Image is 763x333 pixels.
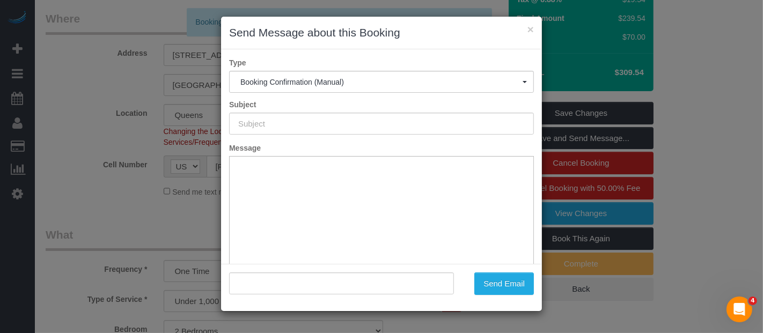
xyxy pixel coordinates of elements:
span: 4 [749,297,757,305]
label: Subject [221,99,542,110]
input: Subject [229,113,534,135]
label: Type [221,57,542,68]
h3: Send Message about this Booking [229,25,534,41]
iframe: Rich Text Editor, editor1 [230,157,533,324]
iframe: Intercom live chat [727,297,752,322]
label: Message [221,143,542,153]
button: × [527,24,534,35]
button: Send Email [474,272,534,295]
span: Booking Confirmation (Manual) [240,78,523,86]
button: Booking Confirmation (Manual) [229,71,534,93]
